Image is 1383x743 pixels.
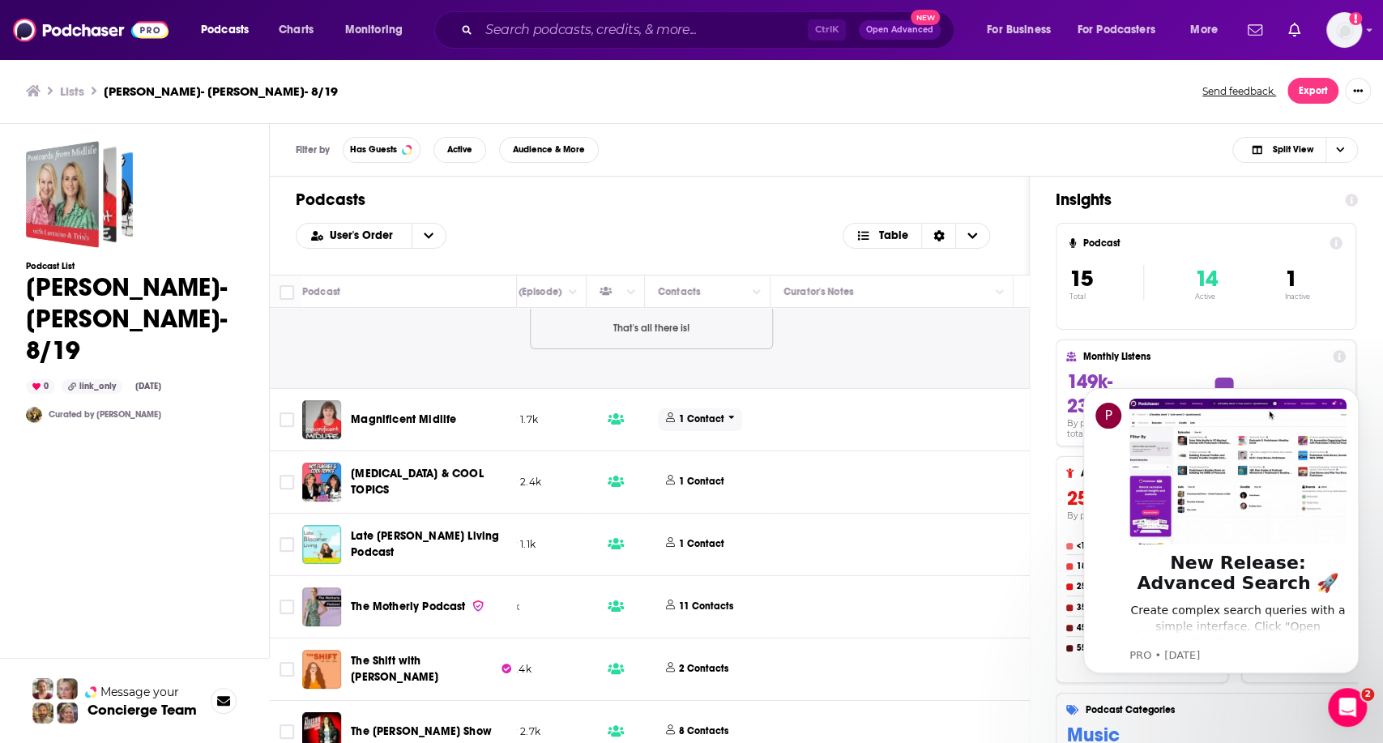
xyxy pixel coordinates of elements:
div: [DATE] [129,380,168,393]
h2: Choose View [843,223,991,249]
a: The Shift with [PERSON_NAME] [351,653,511,685]
h3: Concierge Team [88,702,197,718]
img: Late Bloomer Living Podcast [302,525,341,564]
a: Late [PERSON_NAME] Living Podcast [351,528,511,561]
div: Contacts [658,282,700,301]
button: 1 Contact [658,523,737,566]
a: Curated by [PERSON_NAME] [49,409,161,420]
span: Late [PERSON_NAME] Living Podcast [351,529,499,559]
span: Toggle select row [280,662,294,677]
h1: Podcasts [296,190,1003,210]
div: Podcast [302,282,340,301]
span: The Shift with [PERSON_NAME] [351,654,438,684]
img: The Shift with Sam Baker [302,650,341,689]
button: 11 Contacts [658,586,746,628]
span: 2 [1361,688,1374,701]
p: 1 Contact [679,412,724,426]
p: Total [1069,293,1143,301]
span: Toggle select row [280,537,294,552]
a: Show notifications dropdown [1241,16,1269,44]
span: [MEDICAL_DATA] & COOL TOPICS [351,467,484,497]
span: Podcasts [201,19,249,41]
span: The [PERSON_NAME] Show [351,724,492,738]
img: Sydney Profile [32,678,53,699]
svg: Add a profile image [1349,12,1362,25]
span: Charts [279,19,314,41]
button: Show profile menu [1326,12,1362,48]
button: Column Actions [747,282,766,301]
button: 2 Contacts [658,648,741,690]
iframe: Intercom live chat [1328,688,1367,727]
img: Magnificent Midlife [302,400,341,439]
img: HOT FLASHES & COOL TOPICS [302,463,341,502]
span: Toggle select row [280,412,294,427]
button: Audience & More [499,137,599,163]
button: open menu [1067,17,1179,43]
h3: [PERSON_NAME]- [PERSON_NAME]- 8/19 [104,83,338,99]
span: Toggle select row [280,475,294,489]
h2: Choose List sort [296,223,446,249]
span: Magnificent Midlife [351,412,456,426]
button: Active [433,137,486,163]
a: The [PERSON_NAME] Show [351,724,492,740]
span: Ctrl K [808,19,846,41]
p: Under 1.7k [486,412,538,426]
div: Search podcasts, credits, & more... [450,11,970,49]
button: open menu [297,230,412,241]
img: SydneyDemo [26,407,42,423]
span: Table [879,230,908,241]
button: Choose View [1232,137,1358,163]
button: Send feedback. [1197,84,1281,98]
span: Audience & More [513,145,585,154]
button: open menu [975,17,1071,43]
p: Under 2.7k [486,724,540,738]
span: For Podcasters [1078,19,1155,41]
p: 3.3k-5.4k [486,662,531,676]
p: Active [1194,293,1217,301]
span: User's Order [330,230,399,241]
button: open menu [190,17,270,43]
h1: [PERSON_NAME]- [PERSON_NAME]- 8/19 [26,271,243,366]
a: The Motherly Podcast [351,599,484,615]
button: Column Actions [563,282,583,301]
p: 11 Contacts [679,600,733,613]
button: Show More Button [1345,78,1371,104]
span: More [1190,19,1218,41]
a: Jane Owen- Stacey Jackson- 8/19 [26,141,133,248]
img: verified Badge [472,599,484,613]
h4: Podcast [1082,237,1323,249]
p: Inactive [1284,293,1309,301]
input: Search podcasts, credits, & more... [479,17,808,43]
a: Lists [60,83,84,99]
span: New [911,10,940,25]
a: The Motherly Podcast [302,587,341,626]
p: 1 Contact [679,475,724,489]
h4: Monthly Listens [1082,351,1325,362]
span: Message your [100,684,179,700]
iframe: Intercom notifications message [1059,374,1383,683]
button: Export [1287,78,1338,104]
p: Under 2.4k [486,475,541,489]
p: 8 Contacts [679,724,728,738]
img: Barbara Profile [57,702,78,724]
span: Split View [1272,145,1313,154]
span: 14 [1194,265,1217,293]
div: Has Guests [600,282,622,301]
div: link_only [62,379,122,394]
p: 1 Contact [679,537,724,551]
a: Show notifications dropdown [1282,16,1307,44]
span: Has Guests [350,145,397,154]
span: 1 [1284,265,1296,293]
button: 1 Contact [658,399,747,441]
span: Logged in as Janeowenpr [1326,12,1362,48]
